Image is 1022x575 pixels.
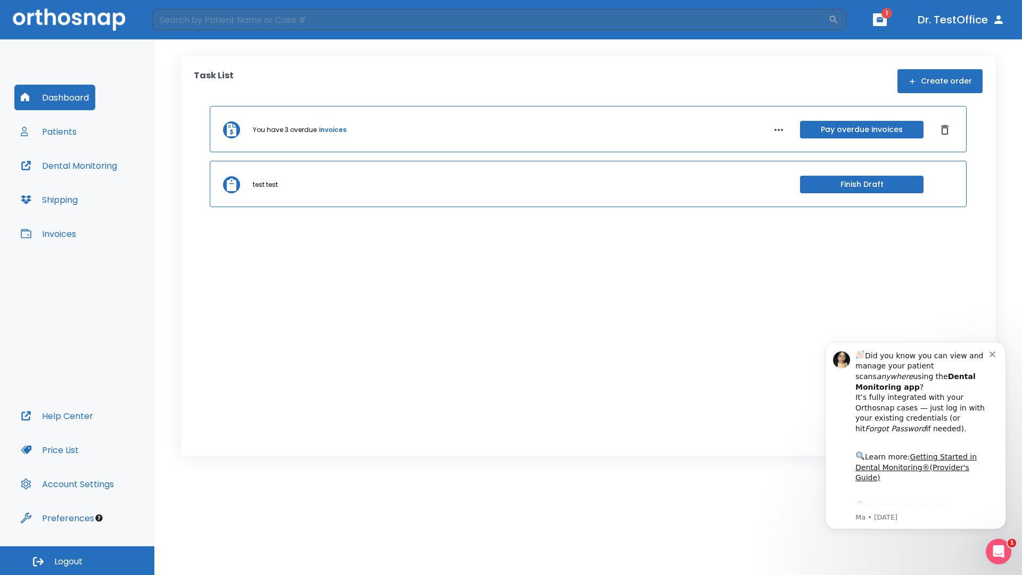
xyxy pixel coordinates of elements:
[180,17,189,25] button: Dismiss notification
[913,10,1009,29] button: Dr. TestOffice
[13,9,126,30] img: Orthosnap
[881,8,892,19] span: 1
[800,176,924,193] button: Finish Draft
[14,153,123,178] button: Dental Monitoring
[14,221,83,247] button: Invoices
[152,9,828,30] input: Search by Patient Name or Case #
[1008,539,1016,547] span: 1
[54,556,83,568] span: Logout
[986,539,1011,564] iframe: Intercom live chat
[14,437,85,463] button: Price List
[319,125,347,135] a: invoices
[94,513,104,523] div: Tooltip anchor
[46,170,141,189] a: App Store
[253,125,317,135] p: You have 3 overdue
[253,180,278,190] p: test test
[14,403,100,429] button: Help Center
[936,121,953,138] button: Dismiss
[46,167,180,221] div: Download the app: | ​ Let us know if you need help getting started!
[809,332,1022,536] iframe: Intercom notifications message
[14,505,101,531] button: Preferences
[14,471,120,497] button: Account Settings
[14,187,84,212] button: Shipping
[194,69,234,93] p: Task List
[800,121,924,138] button: Pay overdue invoices
[14,119,83,144] button: Patients
[46,180,180,190] p: Message from Ma, sent 6w ago
[14,85,95,110] button: Dashboard
[897,69,983,93] button: Create order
